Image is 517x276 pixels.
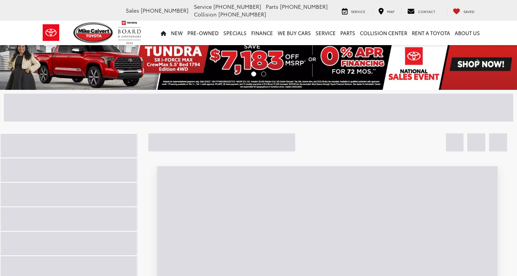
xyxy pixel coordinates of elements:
a: Finance [249,21,275,45]
a: About Us [452,21,482,45]
a: Service [313,21,338,45]
a: Parts [338,21,358,45]
span: Contact [418,9,435,14]
span: Map [387,9,394,14]
span: Service [351,9,365,14]
a: Rent a Toyota [410,21,452,45]
a: Pre-Owned [185,21,221,45]
img: Toyota [37,20,65,45]
span: Sales [126,6,139,14]
img: Mike Calvert Toyota [73,22,114,43]
span: [PHONE_NUMBER] [213,3,261,10]
span: Saved [463,9,475,14]
a: Specials [221,21,249,45]
a: Map [372,7,400,15]
span: Service [194,3,212,10]
a: My Saved Vehicles [447,7,480,15]
a: New [169,21,185,45]
a: Collision Center [358,21,410,45]
span: [PHONE_NUMBER] [280,3,328,10]
span: Parts [266,3,278,10]
a: Contact [402,7,441,15]
span: [PHONE_NUMBER] [218,10,266,18]
span: [PHONE_NUMBER] [141,6,189,14]
a: WE BUY CARS [275,21,313,45]
a: Home [158,21,169,45]
a: Service [336,7,371,15]
span: Collision [194,10,217,18]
